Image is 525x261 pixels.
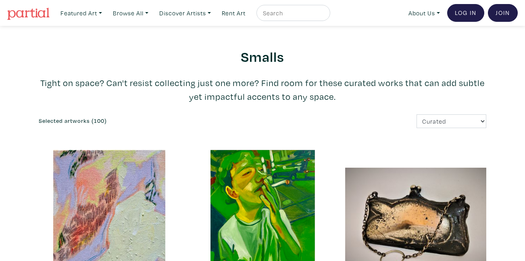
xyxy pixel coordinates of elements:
[156,5,215,21] a: Discover Artists
[39,48,486,65] h2: Smalls
[109,5,152,21] a: Browse All
[262,8,323,18] input: Search
[39,118,256,124] h6: Selected artworks (100)
[488,4,518,22] a: Join
[405,5,444,21] a: About Us
[218,5,249,21] a: Rent Art
[57,5,106,21] a: Featured Art
[39,76,486,103] p: Tight on space? Can't resist collecting just one more? Find room for these curated works that can...
[447,4,484,22] a: Log In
